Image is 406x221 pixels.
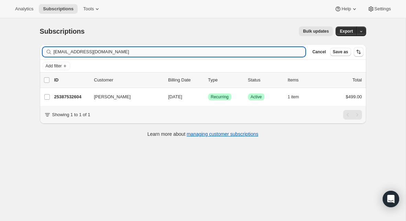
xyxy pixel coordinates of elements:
span: Help [341,6,351,12]
span: [PERSON_NAME] [94,93,131,100]
button: [PERSON_NAME] [90,91,159,102]
span: Save as [333,49,348,55]
span: $499.00 [346,94,362,99]
div: Type [208,77,243,84]
div: Items [288,77,322,84]
p: Customer [94,77,163,84]
p: Billing Date [168,77,203,84]
span: Subscriptions [43,6,74,12]
p: 25387532604 [54,93,89,100]
button: Export [336,26,357,36]
div: Open Intercom Messenger [383,191,399,207]
span: 1 item [288,94,299,100]
button: Analytics [11,4,37,14]
input: Filter subscribers [54,47,306,57]
button: Add filter [43,62,70,70]
div: 25387532604[PERSON_NAME][DATE]SuccessRecurringSuccessActive1 item$499.00 [54,92,362,102]
p: Total [352,77,362,84]
button: Bulk updates [299,26,333,36]
span: Bulk updates [303,29,329,34]
p: Showing 1 to 1 of 1 [52,111,90,118]
span: Tools [83,6,94,12]
span: Subscriptions [40,27,85,35]
button: 1 item [288,92,307,102]
span: Cancel [312,49,326,55]
span: Active [251,94,262,100]
p: Learn more about [147,131,258,137]
button: Sort the results [354,47,363,57]
span: Recurring [211,94,229,100]
button: Save as [330,48,351,56]
p: Status [248,77,282,84]
span: Export [340,29,353,34]
button: Subscriptions [39,4,78,14]
nav: Pagination [343,110,362,120]
span: Analytics [15,6,33,12]
span: Add filter [46,63,62,69]
span: [DATE] [168,94,182,99]
button: Help [330,4,362,14]
span: Settings [374,6,391,12]
button: Cancel [309,48,328,56]
button: Settings [363,4,395,14]
div: IDCustomerBilling DateTypeStatusItemsTotal [54,77,362,84]
a: managing customer subscriptions [187,131,258,137]
button: Tools [79,4,105,14]
p: ID [54,77,89,84]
